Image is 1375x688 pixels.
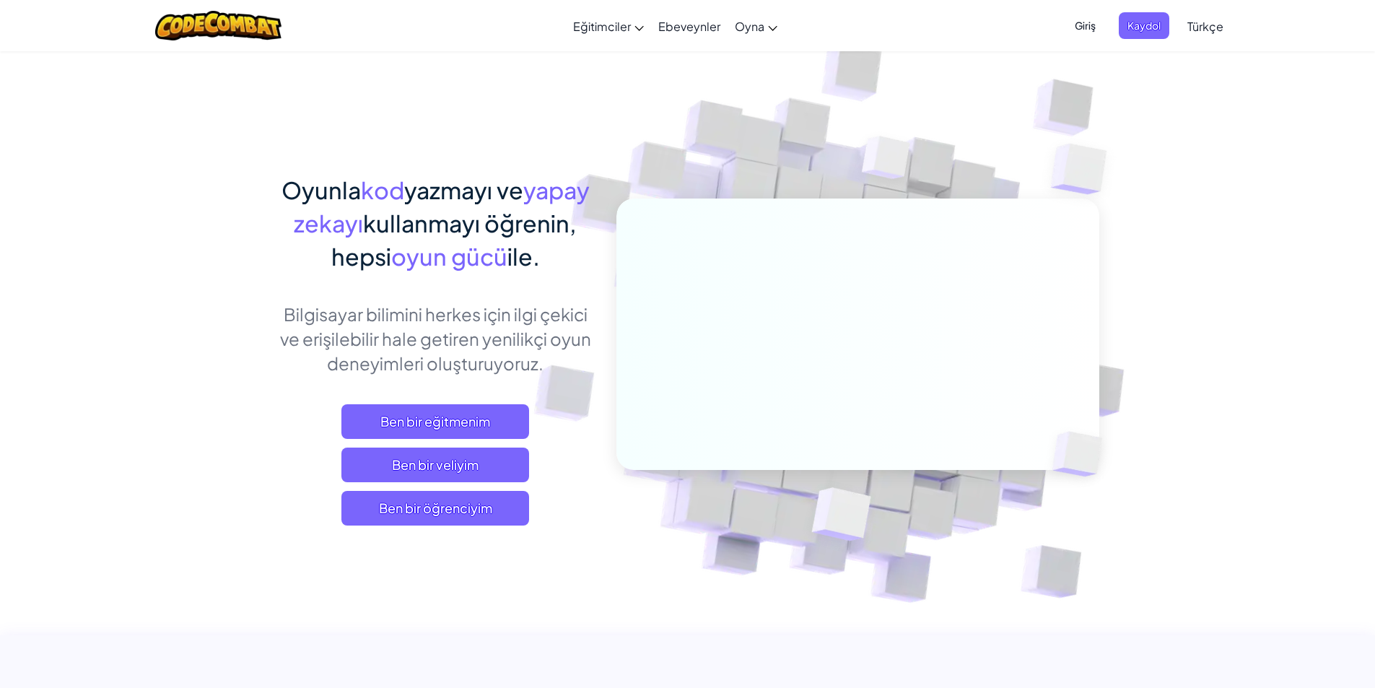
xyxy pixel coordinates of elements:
img: Overlap cubes [1028,401,1136,507]
span: Oyna [735,19,764,34]
a: Türkçe [1180,6,1231,45]
p: Bilgisayar bilimini herkes için ilgi çekici ve erişilebilir hale getiren yenilikçi oyun deneyimle... [276,302,595,375]
button: Ben bir öğrenciyim [341,491,529,526]
img: Overlap cubes [1022,108,1147,230]
span: Oyunla [281,175,361,204]
img: Overlap cubes [776,457,905,577]
span: Eğitimciler [573,19,631,34]
span: oyun gücü [391,242,507,271]
span: ile. [507,242,540,271]
span: Türkçe [1187,19,1223,34]
img: Overlap cubes [834,108,938,215]
span: kod [361,175,404,204]
a: Ebeveynler [651,6,728,45]
button: Giriş [1066,12,1104,39]
span: yazmayı ve [404,175,523,204]
img: CodeCombat logo [155,11,281,40]
a: Ben bir veliyim [341,448,529,482]
a: Ben bir eğitmenim [341,404,529,439]
a: Oyna [728,6,785,45]
button: Kaydol [1119,12,1169,39]
a: Eğitimciler [566,6,651,45]
span: kullanmayı öğrenin, hepsi [331,209,577,271]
